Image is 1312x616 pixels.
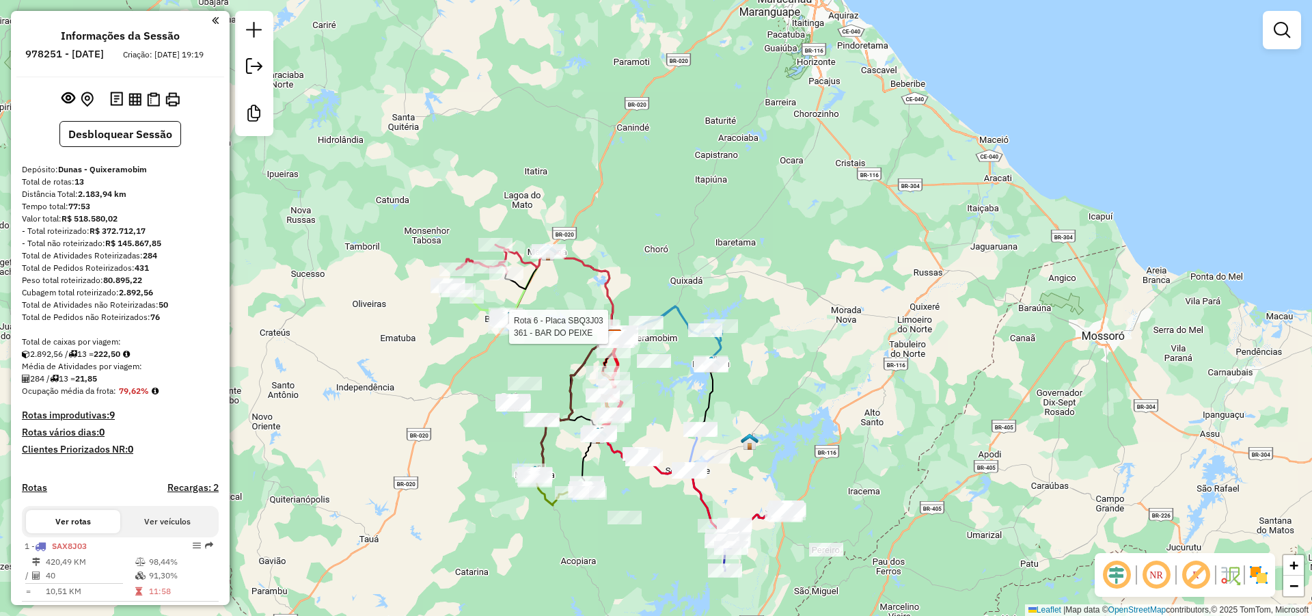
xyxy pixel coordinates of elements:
[61,213,118,224] strong: R$ 518.580,02
[22,274,219,286] div: Peso total roteirizado:
[1108,605,1166,615] a: OpenStreetMap
[626,451,660,465] div: Atividade não roteirizada - ANA VARIEDADES
[525,413,560,427] div: Atividade não roteirizada - MERCADINHO CENTRAL 2
[118,49,209,61] div: Criação: [DATE] 19:19
[22,482,47,494] a: Rotas
[495,394,530,408] div: Atividade não roteirizada - MARIA ALVES
[809,543,843,557] div: Atividade não roteirizada - BAR DO JANDUI
[25,585,31,598] td: =
[45,569,135,582] td: 40
[25,48,104,60] h6: 978251 - [DATE]
[99,426,105,438] strong: 0
[625,452,659,466] div: Atividade não roteirizada - BAR DO ERIVAM
[90,226,146,236] strong: R$ 372.712,17
[78,89,96,110] button: Centralizar mapa no depósito ou ponto de apoio
[1219,564,1241,586] img: Fluxo de ruas
[22,213,219,225] div: Valor total:
[22,225,219,237] div: - Total roteirizado:
[167,482,219,494] h4: Recargas: 2
[241,100,268,131] a: Criar modelo
[607,511,642,524] div: Atividade não roteirizada - AMBEV - F.AQUIRAZ
[123,350,130,358] i: Meta Caixas/viagem: 1,00 Diferença: 221,50
[769,501,804,515] div: Atividade não roteirizada - GG DISTRIBUIDORA
[45,555,135,569] td: 420,49 KM
[702,356,720,373] img: Banabuiu
[496,397,530,410] div: Atividade não roteirizada - BOTECO DO DIEGO
[626,451,660,464] div: Atividade não roteirizada - CHUR DO PAULINHO
[637,354,671,368] div: Atividade não roteirizada - MERCCEARIA SR LOURIV
[1248,564,1270,586] img: Exibir/Ocultar setores
[625,451,659,464] div: Atividade não roteirizada - RAFAEL LANCHES
[1100,559,1133,591] span: Ocultar deslocamento
[1063,605,1065,615] span: |
[52,541,87,551] span: SAX8J03
[22,299,219,311] div: Total de Atividades não Roteirizadas:
[148,555,213,569] td: 98,44%
[22,375,30,383] i: Total de Atividades
[526,465,544,483] img: Mombaça
[771,503,806,517] div: Atividade não roteirizada - ADEGA BEZERRA
[78,189,126,199] strong: 2.183,94 km
[525,414,559,427] div: Atividade não roteirizada - MERC DO LOURO (M)
[589,427,607,444] img: Senador Pompeu
[68,350,77,358] i: Total de rotas
[22,350,30,358] i: Cubagem total roteirizado
[497,397,531,411] div: Atividade não roteirizada - RESTAURANTE PAULISTA
[22,427,219,438] h4: Rotas vários dias:
[606,329,624,347] img: Dunas - Quixeramobim
[22,336,219,348] div: Total de caixas por viagem:
[135,572,146,580] i: % de utilização da cubagem
[32,558,40,566] i: Distância Total
[1268,16,1296,44] a: Exibir filtros
[22,444,219,455] h4: Clientes Priorizados NR:
[148,569,213,582] td: 91,30%
[59,88,78,110] button: Exibir sessão original
[135,558,146,566] i: % de utilização do peso
[1140,559,1173,591] span: Ocultar NR
[532,244,566,258] div: Atividade não roteirizada - PITSTOP MADALENA
[22,348,219,360] div: 2.892,56 / 13 =
[241,16,268,47] a: Nova sessão e pesquisa
[152,387,159,395] em: Média calculada utilizando a maior ocupação (%Peso ou %Cubagem) de cada rota da sessão. Rotas cro...
[22,286,219,299] div: Cubagem total roteirizado:
[22,188,219,200] div: Distância Total:
[25,569,31,582] td: /
[601,332,635,345] div: Atividade não roteirizada - BAR DO ZE MARIA
[75,373,97,384] strong: 21,85
[523,413,558,427] div: Atividade não roteirizada - MERCA ESPERANCA NOVA
[68,201,90,211] strong: 77:53
[143,250,157,260] strong: 284
[45,585,135,598] td: 10,51 KM
[771,503,805,516] div: Atividade não roteirizada - OLAVO BEBIDAS
[212,12,219,28] a: Clique aqui para minimizar o painel
[629,449,663,463] div: Atividade não roteirizada - Bar do Marcio
[205,541,213,550] em: Rota exportada
[144,90,163,109] button: Visualizar Romaneio
[26,510,120,533] button: Ver rotas
[1025,604,1312,616] div: Map data © contributors,© 2025 TomTom, Microsoft
[626,450,660,464] div: Atividade não roteirizada - CALDO DE CANA
[1028,605,1061,615] a: Leaflet
[25,541,87,551] span: 1 -
[150,312,160,322] strong: 76
[22,250,219,262] div: Total de Atividades Roteirizadas:
[32,572,40,580] i: Total de Atividades
[22,176,219,188] div: Total de rotas:
[22,237,219,250] div: - Total não roteirizado:
[539,243,557,261] img: Madalena
[22,360,219,373] div: Média de Atividades por viagem:
[120,510,215,533] button: Ver veículos
[74,176,84,187] strong: 13
[59,121,181,147] button: Desbloquear Sessão
[769,500,804,514] div: Atividade não roteirizada - DISK CERVEJARIBE
[135,263,149,273] strong: 431
[22,373,219,385] div: 284 / 13 =
[1289,557,1298,574] span: +
[126,90,144,108] button: Visualizar relatório de Roteirização
[107,89,126,110] button: Logs desbloquear sessão
[94,349,120,359] strong: 222,50
[50,375,59,383] i: Total de rotas
[128,443,133,455] strong: 0
[22,200,219,213] div: Tempo total:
